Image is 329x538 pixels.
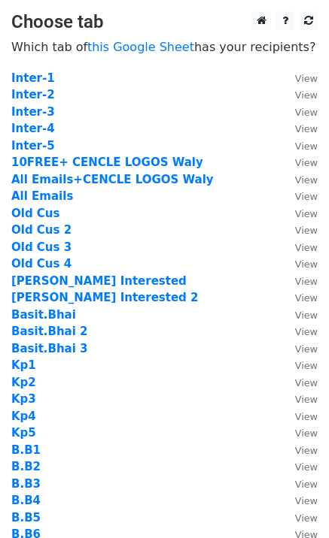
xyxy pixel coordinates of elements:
a: Basit.Bhai [11,308,76,322]
a: View [280,426,318,440]
small: View [295,157,318,168]
a: B.B4 [11,494,41,507]
a: View [280,189,318,203]
a: 10FREE+ CENCLE LOGOS Waly [11,156,203,169]
small: View [295,292,318,304]
a: B.B1 [11,443,41,457]
small: View [295,461,318,473]
a: Old Cus [11,207,59,220]
small: View [295,73,318,84]
a: View [280,207,318,220]
a: Kp2 [11,376,36,389]
div: Chat Widget [254,466,329,538]
a: [PERSON_NAME] Interested 2 [11,291,199,304]
a: B.B3 [11,477,41,491]
a: View [280,392,318,406]
a: All Emails+CENCLE LOGOS Waly [11,173,214,186]
a: View [280,358,318,372]
a: View [280,122,318,135]
a: Inter-1 [11,71,55,85]
a: Old Cus 4 [11,257,72,271]
a: [PERSON_NAME] Interested [11,274,187,288]
a: Kp4 [11,410,36,423]
small: View [295,343,318,355]
a: View [280,173,318,186]
small: View [295,377,318,388]
small: View [295,258,318,270]
small: View [295,242,318,253]
a: View [280,139,318,153]
small: View [295,174,318,186]
a: Old Cus 2 [11,223,72,237]
a: View [280,325,318,338]
a: B.B2 [11,460,41,473]
a: View [280,291,318,304]
small: View [295,445,318,456]
a: View [280,223,318,237]
small: View [295,89,318,101]
small: View [295,107,318,118]
a: Kp5 [11,426,36,440]
small: View [295,123,318,134]
a: View [280,460,318,473]
small: View [295,411,318,422]
a: View [280,376,318,389]
a: Old Cus 3 [11,240,72,254]
small: View [295,360,318,371]
a: View [280,105,318,119]
h3: Choose tab [11,11,318,33]
a: Inter-2 [11,88,55,101]
a: Kp3 [11,392,36,406]
a: View [280,240,318,254]
a: View [280,308,318,322]
small: View [295,428,318,439]
small: View [295,225,318,236]
a: View [280,71,318,85]
small: View [295,191,318,202]
a: Inter-3 [11,105,55,119]
small: View [295,394,318,405]
a: View [280,274,318,288]
a: All Emails [11,189,73,203]
a: B.B5 [11,511,41,524]
a: View [280,88,318,101]
a: Inter-5 [11,139,55,153]
small: View [295,276,318,287]
a: Basit.Bhai 3 [11,342,88,355]
a: View [280,156,318,169]
a: Kp1 [11,358,36,372]
a: Inter-4 [11,122,55,135]
p: Which tab of has your recipients? [11,39,318,55]
small: View [295,141,318,152]
a: this Google Sheet [87,40,194,54]
a: View [280,342,318,355]
a: Basit.Bhai 2 [11,325,88,338]
small: View [295,208,318,219]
